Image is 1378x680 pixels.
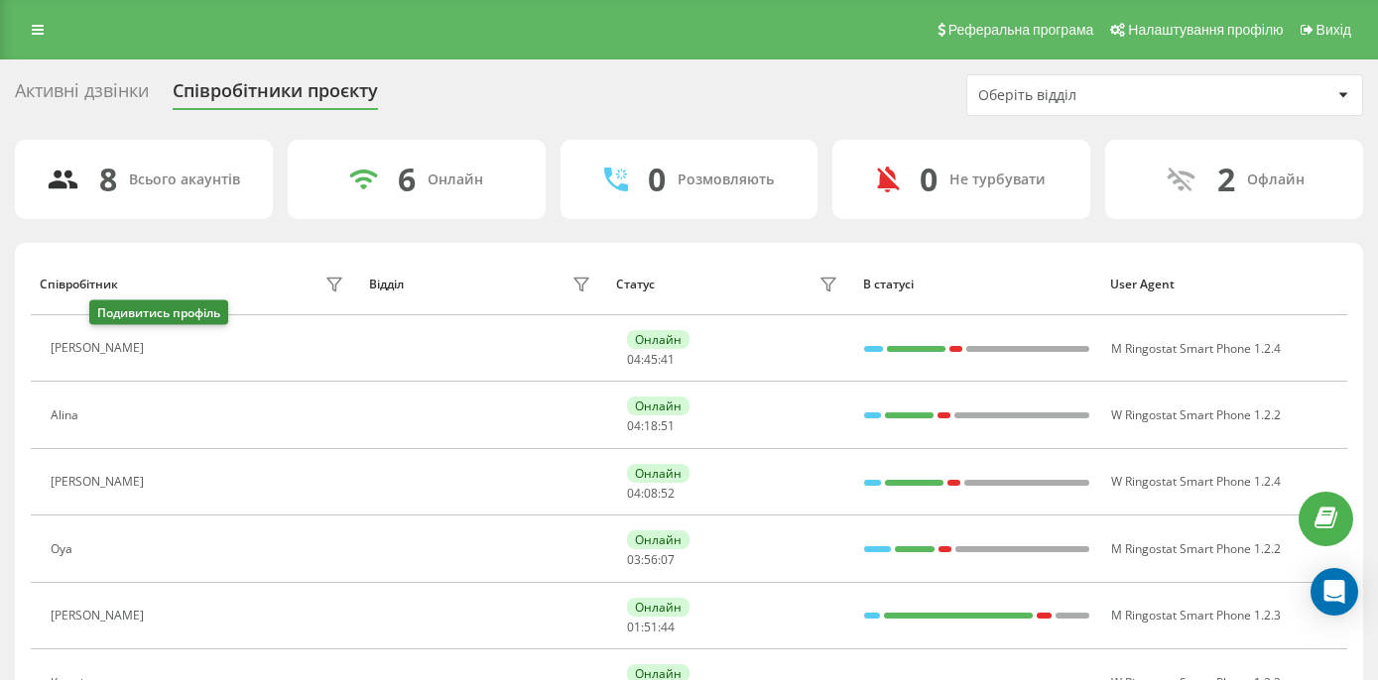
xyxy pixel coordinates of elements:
div: Всього акаунтів [129,171,240,188]
div: 0 [648,161,666,198]
span: 18 [644,417,658,434]
span: 44 [661,619,675,635]
div: Не турбувати [949,171,1046,188]
div: 8 [99,161,117,198]
span: 41 [661,351,675,368]
div: В статусі [863,278,1091,291]
span: 01 [627,619,641,635]
div: Співробітники проєкту [173,80,378,111]
span: 52 [661,485,675,502]
span: 51 [644,619,658,635]
span: 04 [627,351,641,368]
span: Налаштування профілю [1128,22,1283,38]
div: 2 [1217,161,1235,198]
div: 0 [920,161,938,198]
span: M Ringostat Smart Phone 1.2.2 [1111,540,1281,557]
span: 56 [644,551,658,568]
span: 08 [644,485,658,502]
div: [PERSON_NAME] [51,609,149,623]
span: Вихід [1316,22,1351,38]
div: Онлайн [627,330,689,349]
div: 6 [398,161,416,198]
div: Активні дзвінки [15,80,149,111]
span: 45 [644,351,658,368]
div: Онлайн [627,397,689,415]
span: 04 [627,417,641,434]
div: : : [627,621,675,634]
div: Відділ [369,278,404,291]
div: Oya [51,542,77,556]
div: Онлайн [627,464,689,483]
div: : : [627,419,675,433]
div: Офлайн [1247,171,1305,188]
div: Подивитись профіль [89,300,228,325]
span: 51 [661,417,675,434]
span: W Ringostat Smart Phone 1.2.4 [1111,473,1281,490]
div: Онлайн [627,598,689,617]
div: : : [627,553,675,567]
div: Онлайн [627,530,689,549]
span: 03 [627,551,641,568]
div: Розмовляють [678,171,774,188]
div: Alina [51,408,83,422]
div: Онлайн [428,171,483,188]
div: User Agent [1110,278,1338,291]
div: [PERSON_NAME] [51,341,149,355]
span: 07 [661,551,675,568]
div: : : [627,353,675,367]
span: W Ringostat Smart Phone 1.2.2 [1111,406,1281,423]
span: M Ringostat Smart Phone 1.2.3 [1111,607,1281,623]
div: Open Intercom Messenger [1311,568,1358,616]
div: Статус [616,278,655,291]
span: 04 [627,485,641,502]
div: Співробітник [40,278,118,291]
div: [PERSON_NAME] [51,475,149,489]
div: : : [627,487,675,501]
span: M Ringostat Smart Phone 1.2.4 [1111,340,1281,357]
span: Реферальна програма [948,22,1094,38]
div: Оберіть відділ [978,87,1215,104]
